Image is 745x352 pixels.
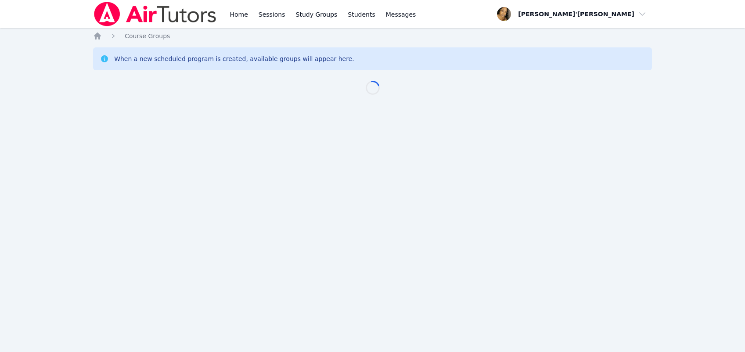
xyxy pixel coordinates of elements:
[93,32,652,40] nav: Breadcrumb
[114,54,354,63] div: When a new scheduled program is created, available groups will appear here.
[386,10,416,19] span: Messages
[93,2,217,26] img: Air Tutors
[125,32,170,40] a: Course Groups
[125,32,170,40] span: Course Groups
